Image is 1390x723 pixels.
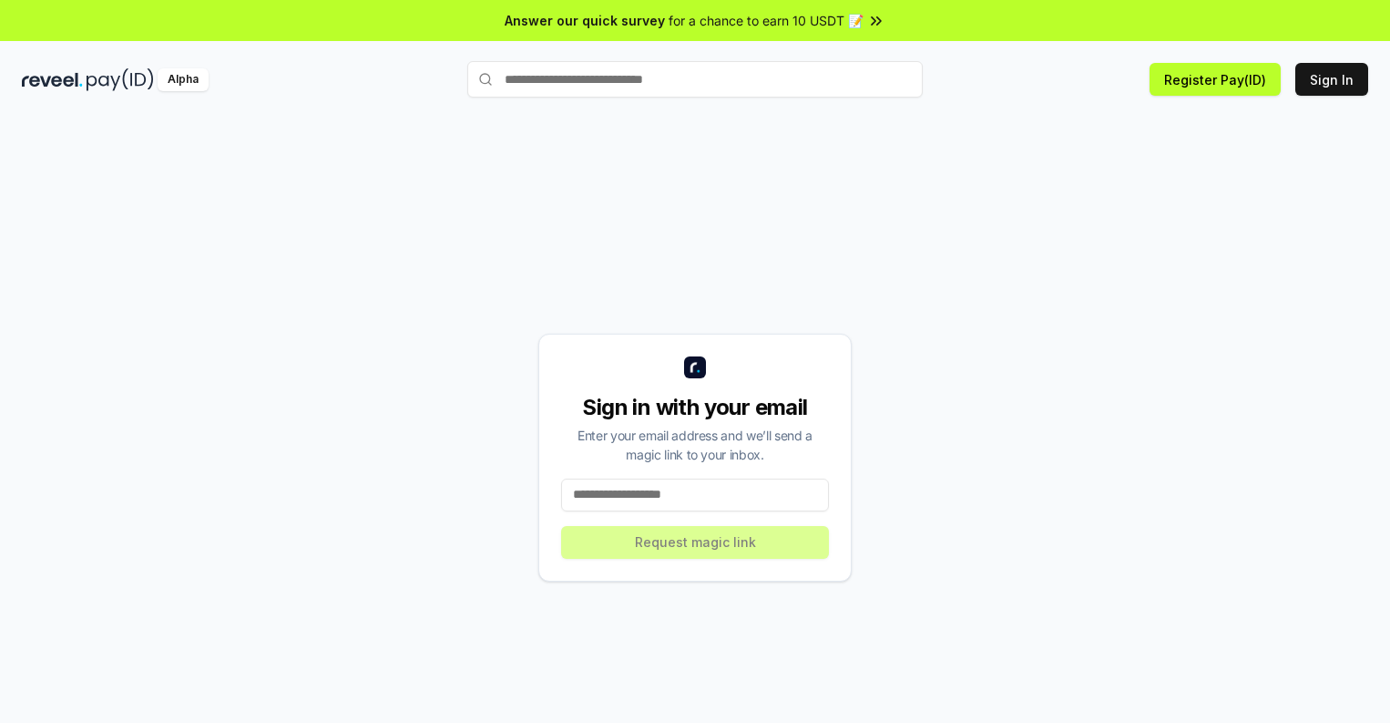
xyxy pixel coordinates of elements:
img: logo_small [684,356,706,378]
button: Sign In [1295,63,1368,96]
span: for a chance to earn 10 USDT 📝 [669,11,864,30]
div: Enter your email address and we’ll send a magic link to your inbox. [561,426,829,464]
img: reveel_dark [22,68,83,91]
button: Register Pay(ID) [1150,63,1281,96]
div: Sign in with your email [561,393,829,422]
span: Answer our quick survey [505,11,665,30]
img: pay_id [87,68,154,91]
div: Alpha [158,68,209,91]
